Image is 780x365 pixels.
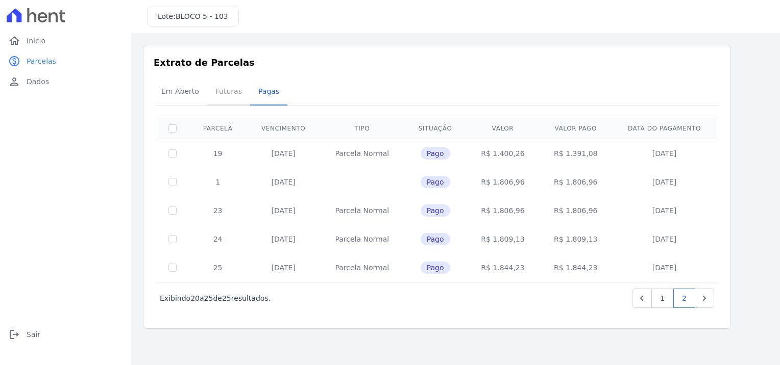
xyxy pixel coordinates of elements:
td: R$ 1.809,13 [539,225,612,253]
a: Pagas [250,79,287,106]
a: personDados [4,71,127,92]
th: Parcela [189,118,247,139]
input: Só é possível selecionar pagamentos em aberto [168,264,177,272]
td: R$ 1.844,23 [467,253,540,282]
span: Pago [421,233,450,245]
i: paid [8,55,20,67]
td: [DATE] [612,225,717,253]
td: [DATE] [247,225,320,253]
th: Data do pagamento [612,118,717,139]
td: R$ 1.391,08 [539,139,612,168]
th: Situação [404,118,467,139]
span: Parcelas [27,56,56,66]
td: Parcela Normal [320,225,404,253]
th: Vencimento [247,118,320,139]
a: 1 [651,289,673,308]
td: [DATE] [612,253,717,282]
td: 1 [189,168,247,196]
span: Pago [421,262,450,274]
td: 25 [189,253,247,282]
a: 2 [673,289,695,308]
span: 20 [190,294,200,302]
td: R$ 1.400,26 [467,139,540,168]
h3: Extrato de Parcelas [154,56,720,69]
h3: Lote: [158,11,228,22]
span: Pago [421,147,450,160]
td: [DATE] [247,168,320,196]
i: home [8,35,20,47]
td: R$ 1.806,96 [467,196,540,225]
a: Futuras [207,79,250,106]
input: Só é possível selecionar pagamentos em aberto [168,206,177,215]
span: 25 [204,294,213,302]
span: Pago [421,204,450,217]
th: Tipo [320,118,404,139]
a: Next [695,289,714,308]
td: [DATE] [247,139,320,168]
input: Só é possível selecionar pagamentos em aberto [168,235,177,243]
span: Pago [421,176,450,188]
td: 23 [189,196,247,225]
p: Exibindo a de resultados. [160,293,271,303]
td: R$ 1.844,23 [539,253,612,282]
td: Parcela Normal [320,139,404,168]
td: 19 [189,139,247,168]
td: Parcela Normal [320,253,404,282]
span: Sair [27,329,40,340]
td: [DATE] [612,196,717,225]
a: homeInício [4,31,127,51]
span: Dados [27,76,49,87]
span: Início [27,36,45,46]
span: Pagas [252,81,285,101]
i: person [8,75,20,88]
td: Parcela Normal [320,196,404,225]
span: Futuras [209,81,248,101]
a: logoutSair [4,324,127,345]
td: [DATE] [612,139,717,168]
td: [DATE] [612,168,717,196]
td: [DATE] [247,253,320,282]
td: R$ 1.809,13 [467,225,540,253]
i: logout [8,328,20,341]
span: Em Aberto [155,81,205,101]
td: R$ 1.806,96 [539,196,612,225]
td: 24 [189,225,247,253]
th: Valor [467,118,540,139]
td: [DATE] [247,196,320,225]
td: R$ 1.806,96 [467,168,540,196]
a: Previous [632,289,651,308]
td: R$ 1.806,96 [539,168,612,196]
a: paidParcelas [4,51,127,71]
span: 25 [222,294,231,302]
a: Em Aberto [153,79,207,106]
input: Só é possível selecionar pagamentos em aberto [168,178,177,186]
input: Só é possível selecionar pagamentos em aberto [168,149,177,158]
span: BLOCO 5 - 103 [176,12,228,20]
th: Valor pago [539,118,612,139]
